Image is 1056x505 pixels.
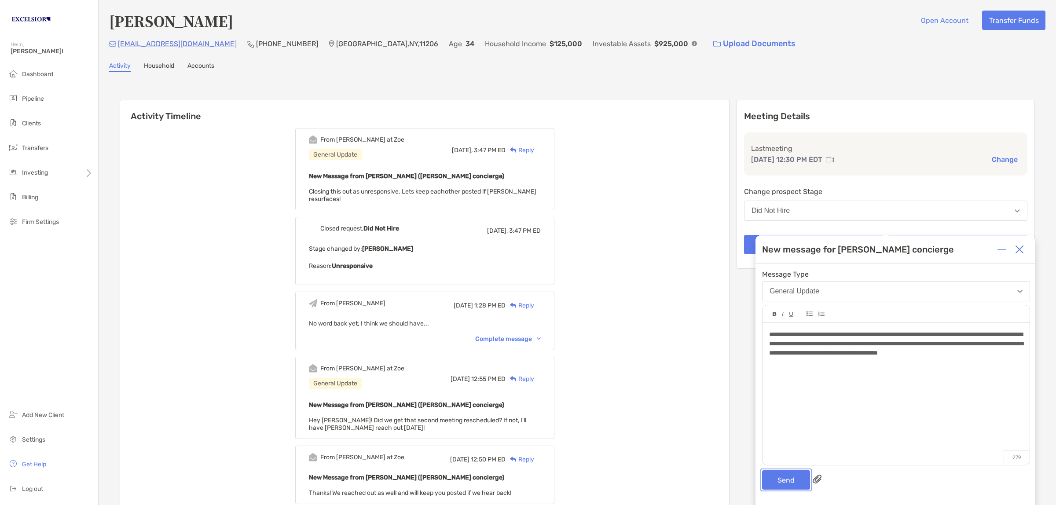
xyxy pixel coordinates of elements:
img: Reply icon [510,457,517,462]
img: Open dropdown arrow [1017,290,1023,293]
img: Event icon [309,364,317,373]
span: [DATE] [451,375,470,383]
img: investing icon [8,167,18,177]
p: [EMAIL_ADDRESS][DOMAIN_NAME] [118,38,237,49]
h6: Activity Timeline [120,100,729,121]
a: Activity [109,62,131,72]
div: General Update [309,149,362,160]
img: Event icon [309,135,317,144]
span: Billing [22,194,38,201]
div: From [PERSON_NAME] [320,300,385,307]
img: billing icon [8,191,18,202]
p: Change prospect Stage [744,186,1027,197]
p: $125,000 [550,38,582,49]
div: From [PERSON_NAME] at Zoe [320,454,404,461]
p: Reason: [309,260,541,271]
span: Firm Settings [22,218,59,226]
img: button icon [713,41,721,47]
span: [DATE] [454,302,473,309]
div: Reply [506,374,534,384]
img: Event icon [309,299,317,307]
img: add_new_client icon [8,409,18,420]
div: General Update [770,287,819,295]
img: transfers icon [8,142,18,153]
div: Reply [506,146,534,155]
button: Did Not Hire [744,201,1027,221]
button: Meeting Update [744,235,884,254]
img: communication type [826,156,834,163]
div: Reply [506,301,534,310]
img: Reply icon [510,303,517,308]
span: Message Type [762,270,1030,278]
img: Info Icon [692,41,697,46]
b: [PERSON_NAME] [362,245,413,252]
p: [PHONE_NUMBER] [256,38,318,49]
span: Add New Client [22,411,64,419]
span: Investing [22,169,48,176]
span: Thanks! We reached out as well and will keep you posted if we hear back! [309,489,511,497]
span: 12:55 PM ED [471,375,506,383]
div: Complete message [475,335,541,343]
span: Log out [22,485,43,493]
img: firm-settings icon [8,216,18,227]
p: [DATE] 12:30 PM EDT [751,154,822,165]
img: Editor control icon [807,311,813,316]
p: 279 [1004,450,1030,465]
img: Expand or collapse [997,245,1006,254]
img: Editor control icon [782,312,784,316]
img: Event icon [309,453,317,461]
span: [DATE], [487,227,508,234]
p: Stage changed by: [309,243,541,254]
p: No word back yet; I think we should have... [309,318,541,329]
img: paperclip attachments [813,475,821,483]
img: get-help icon [8,458,18,469]
span: [DATE] [450,456,469,463]
img: pipeline icon [8,93,18,103]
button: Change [989,155,1020,164]
span: Get Help [22,461,46,468]
button: Open Account [914,11,975,30]
img: clients icon [8,117,18,128]
p: Household Income [485,38,546,49]
img: Event icon [309,224,317,233]
div: Closed request, [320,225,399,232]
img: Close [1015,245,1024,254]
span: 3:47 PM ED [509,227,541,234]
p: Meeting Details [744,111,1027,122]
p: 34 [466,38,474,49]
button: Message [PERSON_NAME] [887,235,1027,254]
a: Household [144,62,174,72]
b: Did Not Hire [363,225,399,232]
p: $925,000 [654,38,688,49]
div: From [PERSON_NAME] at Zoe [320,136,404,143]
h4: [PERSON_NAME] [109,11,233,31]
span: Closing this out as unresponsive. Lets keep eachother posted if [PERSON_NAME] resurfaces! [309,188,536,203]
img: Chevron icon [537,337,541,340]
img: Zoe Logo [11,4,51,35]
span: 3:47 PM ED [474,146,506,154]
button: General Update [762,281,1030,301]
img: Reply icon [510,147,517,153]
span: Pipeline [22,95,44,102]
img: Open dropdown arrow [1015,209,1020,212]
div: From [PERSON_NAME] at Zoe [320,365,404,372]
span: Dashboard [22,70,53,78]
span: Clients [22,120,41,127]
span: [PERSON_NAME]! [11,48,93,55]
div: General Update [309,378,362,389]
img: settings icon [8,434,18,444]
b: New Message from [PERSON_NAME] ([PERSON_NAME] concierge) [309,401,504,409]
b: New Message from [PERSON_NAME] ([PERSON_NAME] concierge) [309,172,504,180]
p: Last meeting [751,143,1020,154]
a: Upload Documents [708,34,801,53]
img: Editor control icon [818,311,825,317]
span: 12:50 PM ED [471,456,506,463]
span: Hey [PERSON_NAME]! Did we get that second meeting rescheduled? If not, I'll have [PERSON_NAME] re... [309,417,526,432]
b: Unresponsive [332,262,373,270]
div: New message for [PERSON_NAME] concierge [762,244,954,255]
p: Investable Assets [593,38,651,49]
img: Email Icon [109,41,116,47]
img: Editor control icon [773,312,777,316]
img: dashboard icon [8,68,18,79]
span: Settings [22,436,45,443]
